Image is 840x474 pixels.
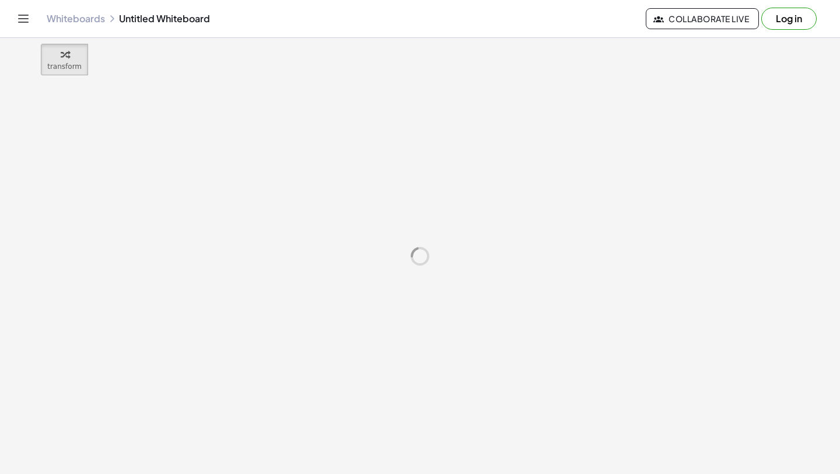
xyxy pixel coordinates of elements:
[646,8,759,29] button: Collaborate Live
[41,44,88,75] button: transform
[656,13,749,24] span: Collaborate Live
[761,8,817,30] button: Log in
[14,9,33,28] button: Toggle navigation
[47,62,82,71] span: transform
[47,13,105,25] a: Whiteboards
